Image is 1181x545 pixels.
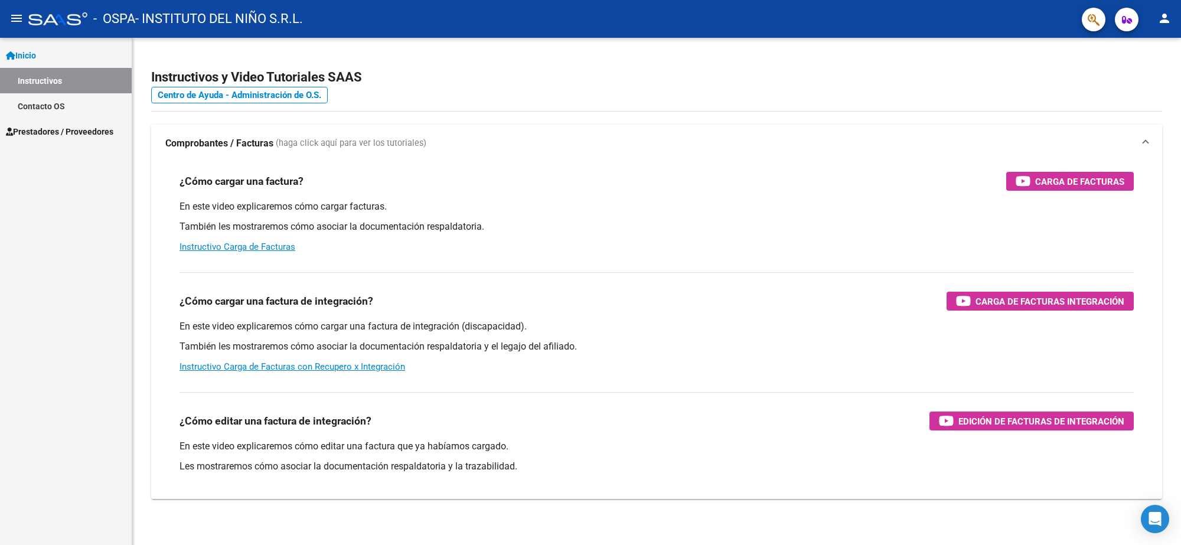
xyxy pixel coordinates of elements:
[151,162,1162,499] div: Comprobantes / Facturas (haga click aquí para ver los tutoriales)
[93,6,135,32] span: - OSPA
[1035,174,1124,189] span: Carga de Facturas
[180,440,1134,453] p: En este video explicaremos cómo editar una factura que ya habíamos cargado.
[180,293,373,309] h3: ¿Cómo cargar una factura de integración?
[180,460,1134,473] p: Les mostraremos cómo asociar la documentación respaldatoria y la trazabilidad.
[947,292,1134,311] button: Carga de Facturas Integración
[180,220,1134,233] p: También les mostraremos cómo asociar la documentación respaldatoria.
[929,412,1134,430] button: Edición de Facturas de integración
[180,173,304,190] h3: ¿Cómo cargar una factura?
[180,320,1134,333] p: En este video explicaremos cómo cargar una factura de integración (discapacidad).
[165,137,273,150] strong: Comprobantes / Facturas
[1157,11,1172,25] mat-icon: person
[6,125,113,138] span: Prestadores / Proveedores
[180,340,1134,353] p: También les mostraremos cómo asociar la documentación respaldatoria y el legajo del afiliado.
[151,125,1162,162] mat-expansion-panel-header: Comprobantes / Facturas (haga click aquí para ver los tutoriales)
[135,6,303,32] span: - INSTITUTO DEL NIÑO S.R.L.
[6,49,36,62] span: Inicio
[180,242,295,252] a: Instructivo Carga de Facturas
[180,200,1134,213] p: En este video explicaremos cómo cargar facturas.
[151,87,328,103] a: Centro de Ayuda - Administración de O.S.
[276,137,426,150] span: (haga click aquí para ver los tutoriales)
[151,66,1162,89] h2: Instructivos y Video Tutoriales SAAS
[1006,172,1134,191] button: Carga de Facturas
[958,414,1124,429] span: Edición de Facturas de integración
[976,294,1124,309] span: Carga de Facturas Integración
[9,11,24,25] mat-icon: menu
[180,413,371,429] h3: ¿Cómo editar una factura de integración?
[1141,505,1169,533] div: Open Intercom Messenger
[180,361,405,372] a: Instructivo Carga de Facturas con Recupero x Integración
